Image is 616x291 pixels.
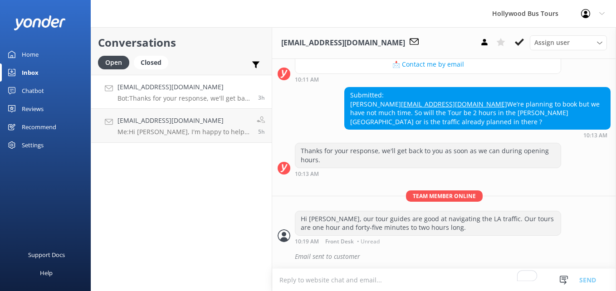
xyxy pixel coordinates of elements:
[28,246,65,264] div: Support Docs
[134,56,168,69] div: Closed
[117,94,251,102] p: Bot: Thanks for your response, we'll get back to you as soon as we can during opening hours.
[117,128,250,136] p: Me: Hi [PERSON_NAME], I'm happy to help answer your questions. How can I help you?
[295,238,561,244] div: Aug 28 2025 10:19am (UTC -07:00) America/Tijuana
[134,57,173,67] a: Closed
[344,132,611,138] div: Aug 28 2025 10:13am (UTC -07:00) America/Tijuana
[295,143,561,167] div: Thanks for your response, we'll get back to you as soon as we can during opening hours.
[295,211,561,235] div: Hi [PERSON_NAME], our tour guides are good at navigating the LA traffic. Our tours are one hour a...
[258,94,265,102] span: Aug 28 2025 10:13am (UTC -07:00) America/Tijuana
[295,170,561,177] div: Aug 28 2025 10:13am (UTC -07:00) America/Tijuana
[583,133,607,138] strong: 10:13 AM
[22,118,56,136] div: Recommend
[406,190,483,202] span: Team member online
[22,100,44,118] div: Reviews
[401,100,507,108] a: [EMAIL_ADDRESS][DOMAIN_NAME]
[22,136,44,154] div: Settings
[98,34,265,51] h2: Conversations
[295,76,561,82] div: Aug 28 2025 10:11am (UTC -07:00) America/Tijuana
[272,269,616,291] textarea: To enrich screen reader interactions, please activate Accessibility in Grammarly extension settings
[295,239,319,244] strong: 10:19 AM
[281,37,405,49] h3: [EMAIL_ADDRESS][DOMAIN_NAME]
[295,77,319,82] strong: 10:11 AM
[22,45,39,63] div: Home
[530,35,607,50] div: Assign User
[91,75,272,109] a: [EMAIL_ADDRESS][DOMAIN_NAME]Bot:Thanks for your response, we'll get back to you as soon as we can...
[14,15,66,30] img: yonder-white-logo.png
[345,87,610,129] div: Submitted: [PERSON_NAME] We’re planning to book but we have not much time. So will the Tour be 2 ...
[117,116,250,126] h4: [EMAIL_ADDRESS][DOMAIN_NAME]
[295,171,319,177] strong: 10:13 AM
[22,82,44,100] div: Chatbot
[534,38,570,48] span: Assign user
[295,249,611,264] div: Email sent to customer
[22,63,39,82] div: Inbox
[98,57,134,67] a: Open
[91,109,272,143] a: [EMAIL_ADDRESS][DOMAIN_NAME]Me:Hi [PERSON_NAME], I'm happy to help answer your questions. How can...
[357,239,380,244] span: • Unread
[40,264,53,282] div: Help
[258,128,265,136] span: Aug 28 2025 08:57am (UTC -07:00) America/Tijuana
[278,249,611,264] div: 2025-08-28T17:23:21.748
[117,82,251,92] h4: [EMAIL_ADDRESS][DOMAIN_NAME]
[295,55,561,73] button: 📩 Contact me by email
[98,56,129,69] div: Open
[325,239,354,244] span: Front Desk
